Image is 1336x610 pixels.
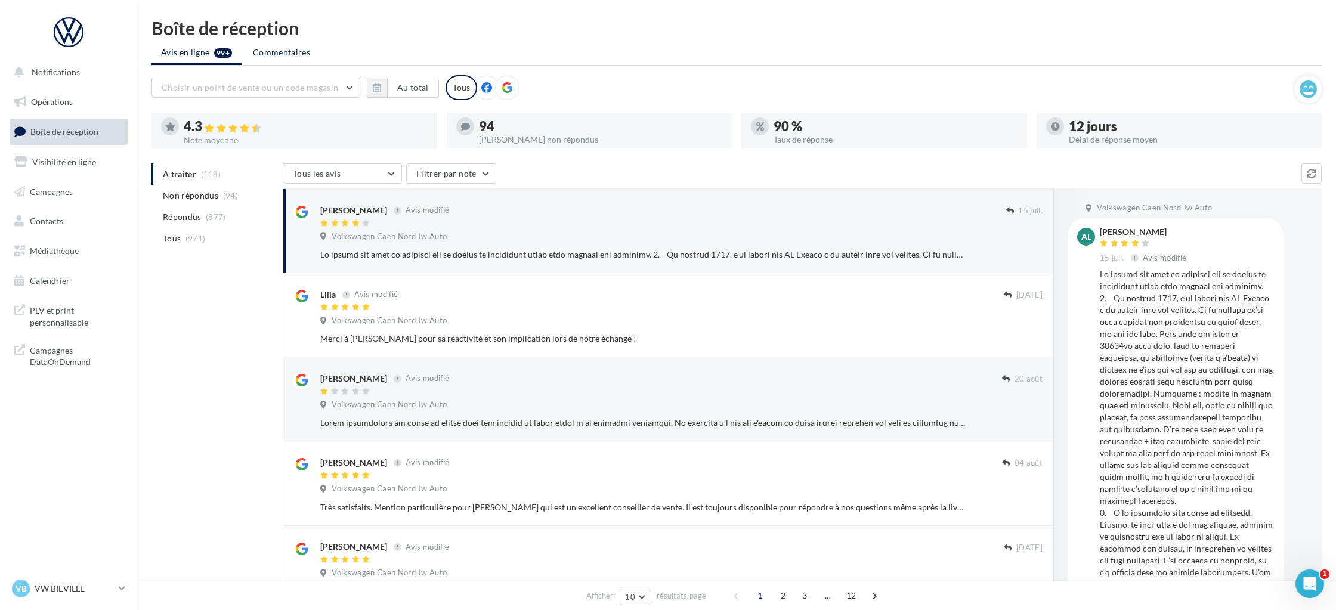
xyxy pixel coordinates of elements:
[795,586,814,605] span: 3
[320,333,965,345] div: Merci à [PERSON_NAME] pour sa réactivité et son implication lors de notre échange !
[1016,290,1043,301] span: [DATE]
[1100,228,1189,236] div: [PERSON_NAME]
[16,583,27,594] span: VB
[30,302,123,328] span: PLV et print personnalisable
[1015,374,1043,385] span: 20 août
[253,47,310,57] span: Commentaires
[332,568,447,578] span: Volkswagen Caen Nord Jw Auto
[30,342,123,368] span: Campagnes DataOnDemand
[406,374,449,383] span: Avis modifié
[7,268,130,293] a: Calendrier
[7,239,130,264] a: Médiathèque
[320,289,336,301] div: Lilia
[206,212,226,222] span: (877)
[163,190,218,202] span: Non répondus
[30,216,63,226] span: Contacts
[7,209,130,234] a: Contacts
[774,120,1018,133] div: 90 %
[7,60,125,85] button: Notifications
[332,400,447,410] span: Volkswagen Caen Nord Jw Auto
[406,206,449,215] span: Avis modifié
[657,590,706,602] span: résultats/page
[1015,458,1043,469] span: 04 août
[35,583,114,594] p: VW BIEVILLE
[163,233,181,244] span: Tous
[1295,569,1324,598] iframe: Intercom live chat
[293,168,341,178] span: Tous les avis
[320,501,965,513] div: Très satisfaits. Mention particulière pour [PERSON_NAME] qui est un excellent conseiller de vente...
[320,249,965,261] div: Lo ipsumd sit amet co adipisci eli se doeius te incididunt utlab etdo magnaal eni adminimv. 2. Qu...
[1069,135,1313,144] div: Délai de réponse moyen
[7,150,130,175] a: Visibilité en ligne
[1097,203,1212,213] span: Volkswagen Caen Nord Jw Auto
[1018,206,1043,216] span: 15 juil.
[151,78,360,98] button: Choisir un point de vente ou un code magasin
[406,163,496,184] button: Filtrer par note
[185,234,206,243] span: (971)
[818,586,837,605] span: ...
[184,136,428,144] div: Note moyenne
[332,484,447,494] span: Volkswagen Caen Nord Jw Auto
[1320,569,1329,579] span: 1
[7,337,130,373] a: Campagnes DataOnDemand
[750,586,769,605] span: 1
[184,120,428,134] div: 4.3
[774,586,793,605] span: 2
[7,298,130,333] a: PLV et print personnalisable
[223,191,238,200] span: (94)
[332,315,447,326] span: Volkswagen Caen Nord Jw Auto
[320,417,965,429] div: Lorem ipsumdolors am conse ad elitse doei tem incidid ut labor etdol m al enimadmi veniamqui. No ...
[446,75,477,100] div: Tous
[1069,120,1313,133] div: 12 jours
[7,89,130,114] a: Opérations
[1143,253,1186,262] span: Avis modifié
[30,275,70,286] span: Calendrier
[1081,231,1091,243] span: Al
[30,186,73,196] span: Campagnes
[320,373,387,385] div: [PERSON_NAME]
[320,541,387,553] div: [PERSON_NAME]
[32,157,96,167] span: Visibilité en ligne
[162,82,338,92] span: Choisir un point de vente ou un code magasin
[7,179,130,205] a: Campagnes
[479,135,723,144] div: [PERSON_NAME] non répondus
[406,458,449,467] span: Avis modifié
[1100,253,1124,264] span: 15 juil.
[320,457,387,469] div: [PERSON_NAME]
[354,290,398,299] span: Avis modifié
[479,120,723,133] div: 94
[620,589,650,605] button: 10
[151,19,1322,37] div: Boîte de réception
[367,78,439,98] button: Au total
[774,135,1018,144] div: Taux de réponse
[842,586,861,605] span: 12
[30,126,98,137] span: Boîte de réception
[320,205,387,216] div: [PERSON_NAME]
[387,78,439,98] button: Au total
[1016,543,1043,553] span: [DATE]
[625,592,635,602] span: 10
[283,163,402,184] button: Tous les avis
[332,231,447,242] span: Volkswagen Caen Nord Jw Auto
[32,67,80,77] span: Notifications
[30,246,79,256] span: Médiathèque
[163,211,202,223] span: Répondus
[586,590,613,602] span: Afficher
[7,119,130,144] a: Boîte de réception
[10,577,128,600] a: VB VW BIEVILLE
[406,542,449,552] span: Avis modifié
[31,97,73,107] span: Opérations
